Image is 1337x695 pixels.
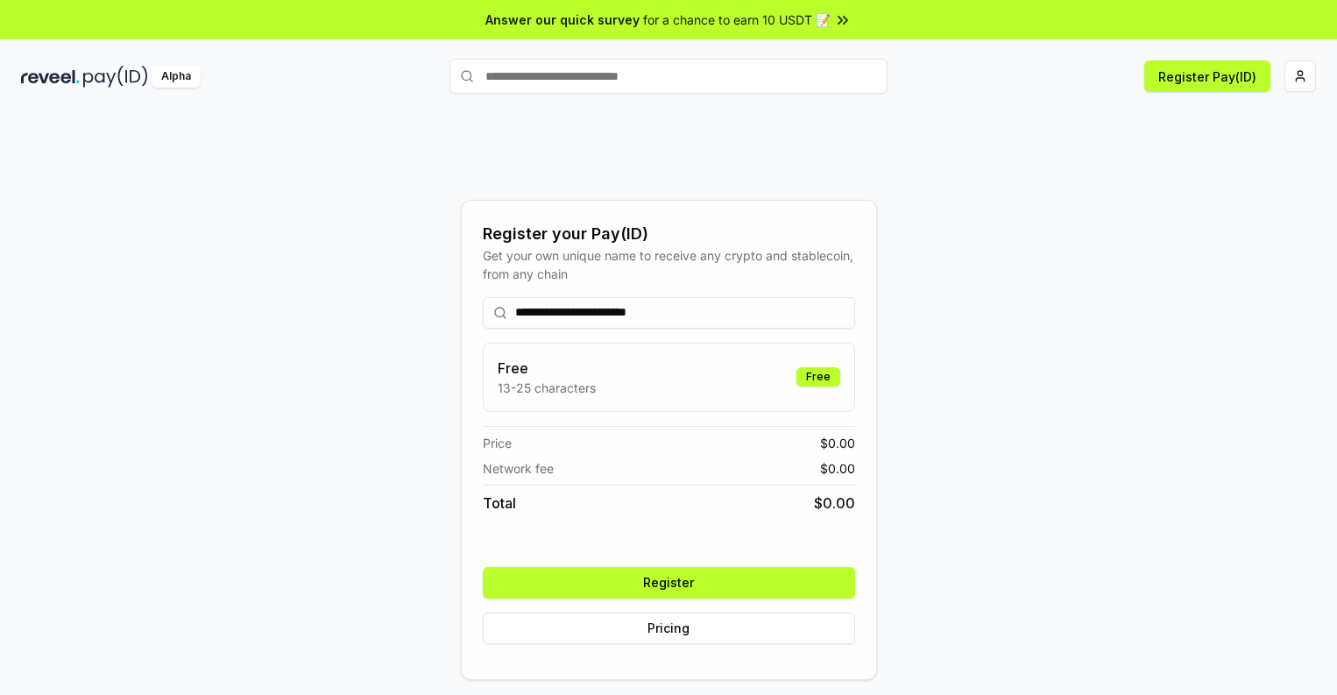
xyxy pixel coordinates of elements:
[483,222,855,246] div: Register your Pay(ID)
[796,367,840,387] div: Free
[814,493,855,514] span: $ 0.00
[485,11,640,29] span: Answer our quick survey
[820,434,855,452] span: $ 0.00
[483,493,516,514] span: Total
[483,459,554,478] span: Network fee
[483,246,855,283] div: Get your own unique name to receive any crypto and stablecoin, from any chain
[483,567,855,599] button: Register
[152,66,201,88] div: Alpha
[820,459,855,478] span: $ 0.00
[21,66,80,88] img: reveel_dark
[483,434,512,452] span: Price
[498,379,596,397] p: 13-25 characters
[83,66,148,88] img: pay_id
[1144,60,1270,92] button: Register Pay(ID)
[498,358,596,379] h3: Free
[483,613,855,644] button: Pricing
[643,11,831,29] span: for a chance to earn 10 USDT 📝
